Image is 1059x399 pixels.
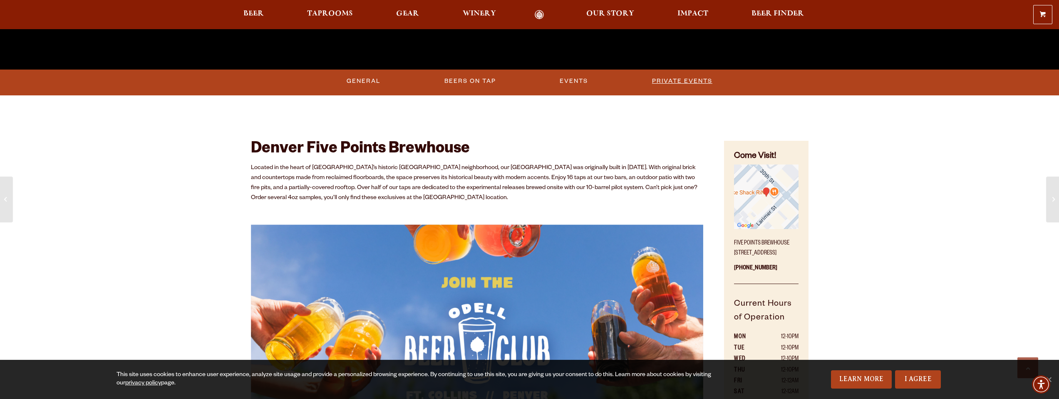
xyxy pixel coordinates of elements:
span: Taprooms [307,10,353,17]
a: Impact [672,10,714,20]
h4: Come Visit! [734,151,798,163]
span: Beer [243,10,264,17]
th: MON [734,332,761,343]
a: Learn More [831,370,892,389]
p: Located in the heart of [GEOGRAPHIC_DATA]’s historic [GEOGRAPHIC_DATA] neighborhood, our [GEOGRAP... [251,163,704,203]
a: Winery [457,10,501,20]
th: WED [734,354,761,365]
a: Private Events [649,72,716,91]
span: Beer Finder [751,10,804,17]
a: General [343,72,384,91]
p: [PHONE_NUMBER] [734,259,798,284]
th: TUE [734,343,761,354]
h5: Current Hours of Operation [734,298,798,332]
span: Gear [396,10,419,17]
a: Our Story [581,10,640,20]
a: Taprooms [302,10,358,20]
h2: Denver Five Points Brewhouse [251,141,704,159]
a: Find on Google Maps (opens in a new window) [734,225,798,232]
a: privacy policy [125,380,161,387]
span: Our Story [586,10,634,17]
p: Five Points Brewhouse [STREET_ADDRESS] [734,234,798,259]
td: 12-10pm [761,343,799,354]
a: Scroll to top [1017,357,1038,378]
a: Odell Home [524,10,555,20]
a: Beer [238,10,269,20]
a: Gear [391,10,424,20]
a: Beer Finder [746,10,809,20]
span: Impact [677,10,708,17]
div: This site uses cookies to enhance user experience, analyze site usage and provide a personalized ... [117,371,727,388]
td: 12-10pm [761,332,799,343]
img: Small thumbnail of location on map [734,165,798,229]
span: Winery [463,10,496,17]
a: Beers on Tap [441,72,499,91]
td: 12-10pm [761,354,799,365]
a: Events [556,72,591,91]
div: Accessibility Menu [1032,375,1050,394]
a: I Agree [895,370,941,389]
